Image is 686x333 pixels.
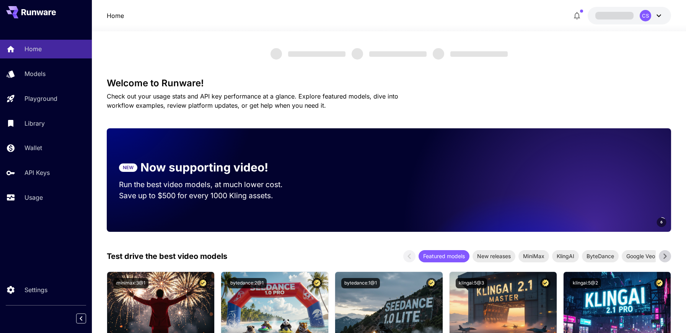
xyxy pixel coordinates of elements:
p: API Keys [24,168,50,177]
nav: breadcrumb [107,11,124,20]
span: Google Veo [622,252,660,260]
div: Collapse sidebar [82,312,92,325]
button: klingai:5@2 [570,278,601,288]
button: Certified Model – Vetted for best performance and includes a commercial license. [654,278,665,288]
button: Certified Model – Vetted for best performance and includes a commercial license. [312,278,322,288]
div: CS [640,10,651,21]
p: Usage [24,193,43,202]
button: Certified Model – Vetted for best performance and includes a commercial license. [540,278,551,288]
p: Test drive the best video models [107,251,227,262]
h3: Welcome to Runware! [107,78,671,89]
button: CS [588,7,671,24]
span: Check out your usage stats and API key performance at a glance. Explore featured models, dive int... [107,92,398,109]
span: MiniMax [518,252,549,260]
p: Library [24,119,45,128]
div: Google Veo [622,250,660,262]
span: 6 [660,219,663,225]
div: Featured models [419,250,469,262]
div: MiniMax [518,250,549,262]
p: NEW [123,164,134,171]
p: Settings [24,285,47,294]
button: Collapse sidebar [76,314,86,323]
p: Now supporting video! [140,159,268,176]
button: Certified Model – Vetted for best performance and includes a commercial license. [198,278,208,288]
span: ByteDance [582,252,619,260]
span: Featured models [419,252,469,260]
button: minimax:3@1 [113,278,148,288]
p: Home [24,44,42,53]
p: Models [24,69,46,78]
button: Certified Model – Vetted for best performance and includes a commercial license. [426,278,437,288]
p: Wallet [24,143,42,152]
p: Run the best video models, at much lower cost. [119,179,297,190]
div: KlingAI [552,250,579,262]
button: bytedance:2@1 [227,278,267,288]
div: ByteDance [582,250,619,262]
p: Playground [24,94,57,103]
button: bytedance:1@1 [341,278,380,288]
button: klingai:5@3 [456,278,487,288]
p: Save up to $500 for every 1000 Kling assets. [119,190,297,201]
span: New releases [473,252,515,260]
a: Home [107,11,124,20]
div: New releases [473,250,515,262]
span: KlingAI [552,252,579,260]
